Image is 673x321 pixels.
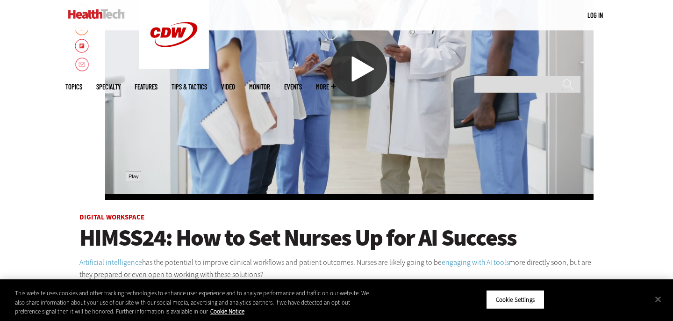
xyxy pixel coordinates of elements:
a: CDW [139,62,209,72]
span: Topics [65,83,82,90]
a: Log in [587,11,603,19]
div: This website uses cookies and other tracking technologies to enhance user experience and to analy... [15,289,370,316]
a: MonITor [249,83,270,90]
span: More [316,83,336,90]
a: Artificial intelligence [79,257,142,267]
a: Digital Workspace [79,212,144,222]
a: Video [221,83,235,90]
button: Cookie Settings [486,290,544,309]
a: More information about your privacy [210,307,244,315]
p: has the potential to improve clinical workflows and patient outcomes. Nurses are likely going to ... [79,256,594,280]
a: Events [284,83,302,90]
a: Tips & Tactics [172,83,207,90]
button: Close [648,289,668,309]
div: User menu [587,10,603,20]
span: HIMSS24: How to Set Nurses Up for AI Success [79,222,516,253]
a: engaging with AI tools [442,257,509,267]
img: Home [68,9,125,19]
a: Features [135,83,158,90]
span: Specialty [96,83,121,90]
